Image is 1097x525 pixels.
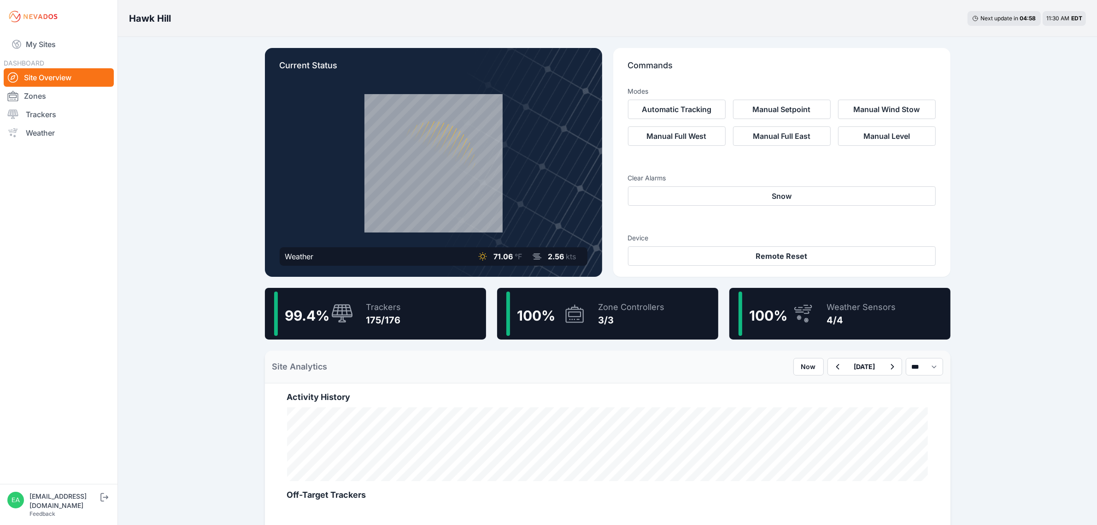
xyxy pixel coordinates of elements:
[4,124,114,142] a: Weather
[628,233,936,243] h3: Device
[1071,15,1082,22] span: EDT
[847,358,883,375] button: [DATE]
[838,100,936,119] button: Manual Wind Stow
[272,360,328,373] h2: Site Analytics
[7,9,59,24] img: Nevados
[4,33,114,55] a: My Sites
[750,307,788,324] span: 100 %
[4,87,114,105] a: Zones
[827,314,896,327] div: 4/4
[265,288,486,340] a: 99.4%Trackers175/176
[29,510,55,517] a: Feedback
[733,100,831,119] button: Manual Setpoint
[4,105,114,124] a: Trackers
[628,126,726,146] button: Manual Full West
[129,6,171,30] nav: Breadcrumb
[1020,15,1036,22] div: 04 : 58
[4,68,114,87] a: Site Overview
[793,358,824,376] button: Now
[7,492,24,508] img: eamon@nevados.solar
[287,489,928,501] h2: Off-Target Trackers
[628,246,936,266] button: Remote Reset
[515,252,522,261] span: °F
[838,126,936,146] button: Manual Level
[729,288,950,340] a: 100%Weather Sensors4/4
[827,301,896,314] div: Weather Sensors
[280,59,587,79] p: Current Status
[628,100,726,119] button: Automatic Tracking
[285,307,330,324] span: 99.4 %
[733,126,831,146] button: Manual Full East
[566,252,576,261] span: kts
[494,252,513,261] span: 71.06
[285,251,314,262] div: Weather
[129,12,171,25] h3: Hawk Hill
[628,87,649,96] h3: Modes
[287,391,928,404] h2: Activity History
[628,173,936,183] h3: Clear Alarms
[366,301,401,314] div: Trackers
[366,314,401,327] div: 175/176
[497,288,718,340] a: 100%Zone Controllers3/3
[598,301,665,314] div: Zone Controllers
[517,307,556,324] span: 100 %
[548,252,564,261] span: 2.56
[29,492,99,510] div: [EMAIL_ADDRESS][DOMAIN_NAME]
[628,59,936,79] p: Commands
[4,59,44,67] span: DASHBOARD
[628,186,936,206] button: Snow
[598,314,665,327] div: 3/3
[980,15,1018,22] span: Next update in
[1046,15,1069,22] span: 11:30 AM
